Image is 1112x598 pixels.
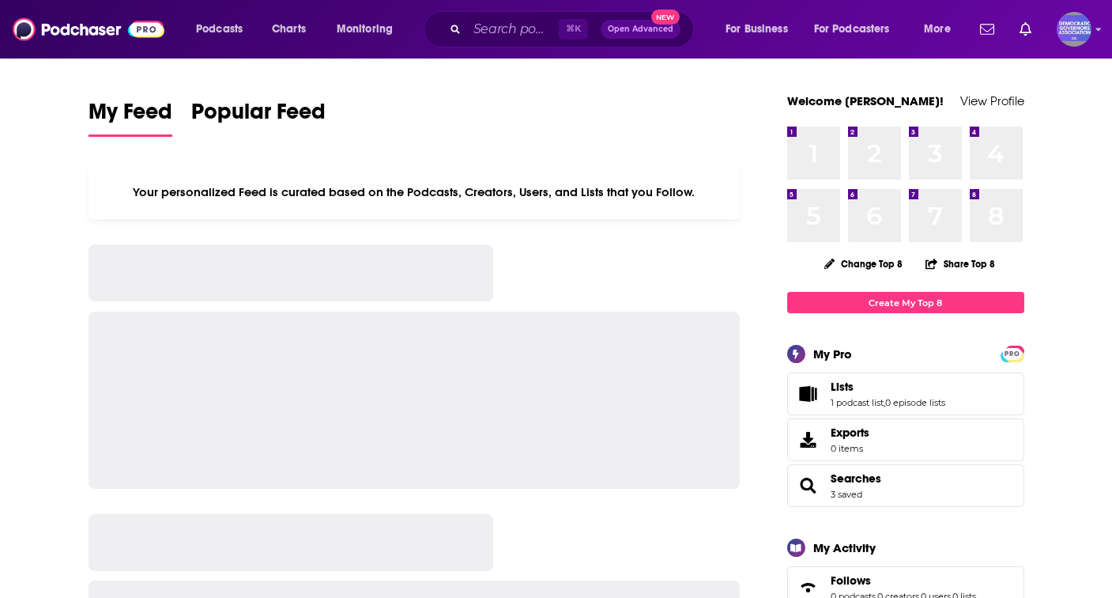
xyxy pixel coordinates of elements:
a: Lists [793,383,824,405]
a: 1 podcast list [831,397,884,408]
span: For Business [726,18,788,40]
a: PRO [1003,347,1022,359]
div: My Activity [813,540,876,555]
a: Lists [831,380,945,394]
span: Open Advanced [608,25,673,33]
span: Logged in as DemGovs-Hamelburg [1057,12,1091,47]
a: Welcome [PERSON_NAME]! [787,93,944,108]
span: , [884,397,885,408]
a: View Profile [960,93,1024,108]
span: New [651,9,680,25]
button: open menu [185,17,263,42]
button: open menu [913,17,971,42]
img: Podchaser - Follow, Share and Rate Podcasts [13,14,164,44]
span: Charts [272,18,306,40]
span: Monitoring [337,18,393,40]
a: 0 episode lists [885,397,945,408]
a: Show notifications dropdown [974,16,1001,43]
span: Searches [787,464,1024,507]
button: Change Top 8 [815,254,913,274]
div: Search podcasts, credits, & more... [439,11,709,47]
a: Show notifications dropdown [1013,16,1038,43]
a: Create My Top 8 [787,292,1024,313]
button: Open AdvancedNew [601,20,680,39]
span: For Podcasters [814,18,890,40]
span: Exports [831,426,869,440]
span: ⌘ K [559,19,588,40]
div: My Pro [813,346,852,361]
span: Lists [831,380,854,394]
button: open menu [714,17,808,42]
span: Podcasts [196,18,243,40]
img: User Profile [1057,12,1091,47]
button: open menu [804,17,913,42]
span: Follows [831,573,871,588]
a: Charts [262,17,315,42]
span: PRO [1003,348,1022,360]
input: Search podcasts, credits, & more... [467,17,559,42]
a: My Feed [89,98,172,137]
span: Exports [793,429,824,451]
a: Popular Feed [191,98,326,137]
button: Show profile menu [1057,12,1091,47]
button: open menu [326,17,413,42]
span: My Feed [89,98,172,134]
a: Searches [831,471,881,486]
span: Lists [787,373,1024,415]
a: Exports [787,418,1024,461]
a: 3 saved [831,489,862,500]
a: Searches [793,475,824,497]
span: 0 items [831,443,869,454]
span: Popular Feed [191,98,326,134]
div: Your personalized Feed is curated based on the Podcasts, Creators, Users, and Lists that you Follow. [89,165,741,219]
span: More [924,18,951,40]
a: Follows [831,573,976,588]
button: Share Top 8 [925,248,996,279]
